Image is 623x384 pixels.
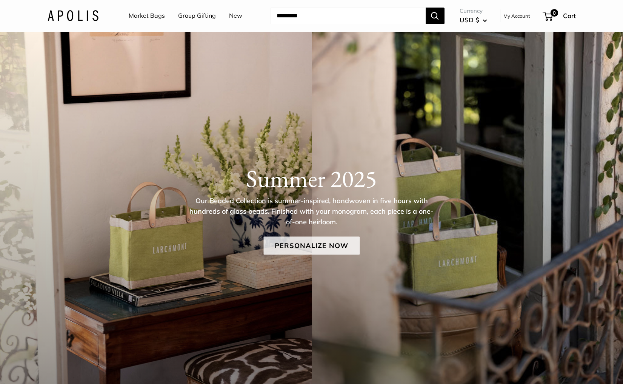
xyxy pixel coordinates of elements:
a: Market Bags [129,10,165,22]
a: New [229,10,242,22]
span: Currency [460,6,487,16]
span: Cart [563,12,576,20]
span: 0 [550,9,558,17]
a: Group Gifting [178,10,216,22]
span: USD $ [460,16,479,24]
button: USD $ [460,14,487,26]
img: Apolis [48,10,98,21]
button: Search [426,8,445,24]
p: Our Beaded Collection is summer-inspired, handwoven in five hours with hundreds of glass beads. F... [189,195,434,227]
input: Search... [271,8,426,24]
a: My Account [503,11,530,20]
h1: Summer 2025 [48,164,576,193]
a: Personalize Now [263,236,360,254]
a: 0 Cart [543,10,576,22]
